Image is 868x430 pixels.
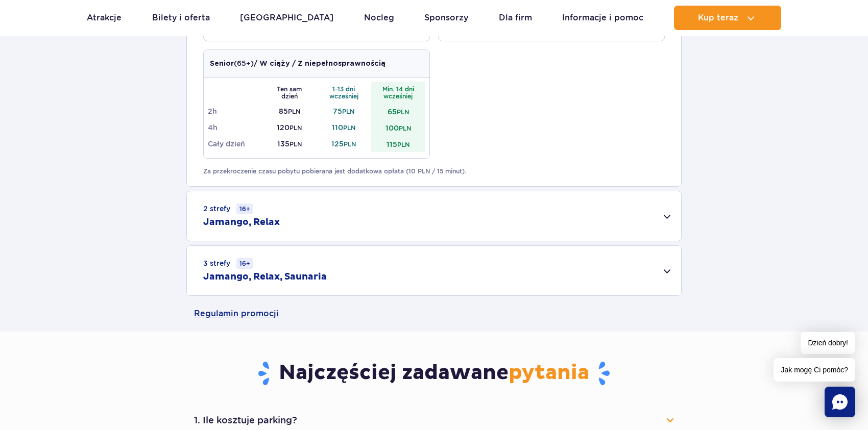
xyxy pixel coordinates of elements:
td: Cały dzień [208,136,262,152]
a: Informacje i pomoc [562,6,643,30]
small: PLN [290,124,302,132]
td: 65 [371,103,426,119]
a: Atrakcje [87,6,122,30]
small: PLN [397,141,409,148]
th: Min. 14 dni wcześniej [371,82,426,103]
td: 85 [262,103,317,119]
a: Nocleg [364,6,394,30]
th: 1-13 dni wcześniej [317,82,371,103]
p: (65+) [210,58,385,69]
small: PLN [344,140,356,148]
small: PLN [343,124,355,132]
td: 135 [262,136,317,152]
h2: Jamango, Relax, Saunaria [203,271,327,283]
span: Jak mogę Ci pomóc? [774,358,855,382]
strong: Senior [210,60,234,67]
th: Ten sam dzień [262,82,317,103]
a: Dla firm [499,6,532,30]
small: 16+ [236,204,253,214]
a: Regulamin promocji [194,296,674,332]
a: [GEOGRAPHIC_DATA] [240,6,333,30]
button: Kup teraz [674,6,781,30]
td: 110 [317,119,371,136]
small: 2 strefy [203,204,253,214]
small: PLN [288,108,300,115]
td: 115 [371,136,426,152]
small: PLN [342,108,354,115]
a: Sponsorzy [424,6,468,30]
small: PLN [399,124,411,132]
td: 75 [317,103,371,119]
strong: / W ciąży / Z niepełnosprawnością [254,60,385,67]
span: pytania [509,360,589,386]
td: 4h [208,119,262,136]
td: 125 [317,136,371,152]
td: 120 [262,119,317,136]
h2: Jamango, Relax [203,216,280,229]
span: Dzień dobry! [801,332,855,354]
td: 100 [371,119,426,136]
div: Chat [825,387,855,417]
td: 2h [208,103,262,119]
h3: Najczęściej zadawane [194,360,674,387]
small: 3 strefy [203,258,253,269]
small: 16+ [236,258,253,269]
p: Za przekroczenie czasu pobytu pobierana jest dodatkowa opłata (10 PLN / 15 minut). [203,167,665,176]
span: Kup teraz [698,13,738,22]
small: PLN [397,108,409,116]
a: Bilety i oferta [152,6,210,30]
small: PLN [290,140,302,148]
